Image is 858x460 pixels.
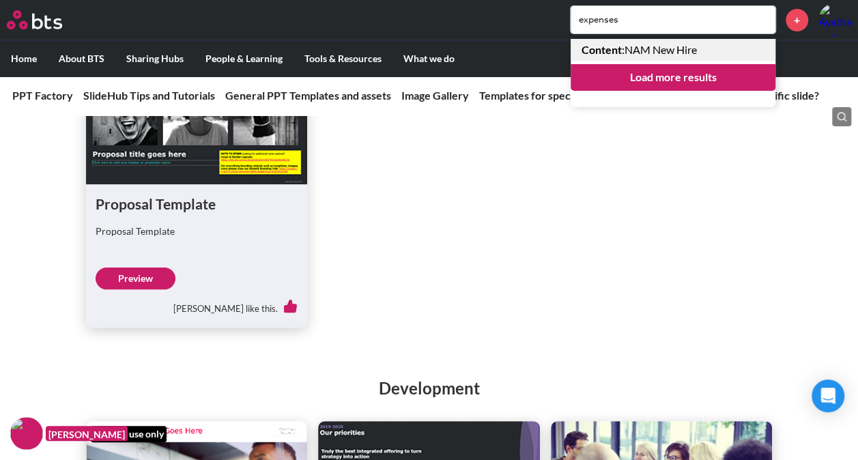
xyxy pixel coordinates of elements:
a: General PPT Templates and assets [225,89,391,102]
div: Open Intercom Messenger [812,379,844,412]
a: Load more results [571,64,775,90]
strong: Content [582,43,622,56]
div: Internal use only [91,426,167,442]
p: Proposal Template [96,225,298,238]
label: Tools & Resources [294,41,392,76]
a: Content:NAM New Hire [571,39,775,61]
img: F [10,417,43,450]
div: [PERSON_NAME] like this. [96,289,298,318]
label: Sharing Hubs [115,41,195,76]
a: Go home [7,10,87,29]
label: About BTS [48,41,115,76]
label: People & Learning [195,41,294,76]
h1: Proposal Template [96,194,298,214]
a: + [786,9,808,31]
label: What we do [392,41,466,76]
figcaption: [PERSON_NAME] [46,426,128,442]
a: Image Gallery [401,89,469,102]
img: BTS Logo [7,10,62,29]
a: PPT Factory [12,89,73,102]
a: SlideHub Tips and Tutorials [83,89,215,102]
a: Templates for specific moments or needs [479,89,677,102]
img: Ayathandwa Ketse [818,3,851,36]
a: Preview [96,268,175,289]
a: Profile [818,3,851,36]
